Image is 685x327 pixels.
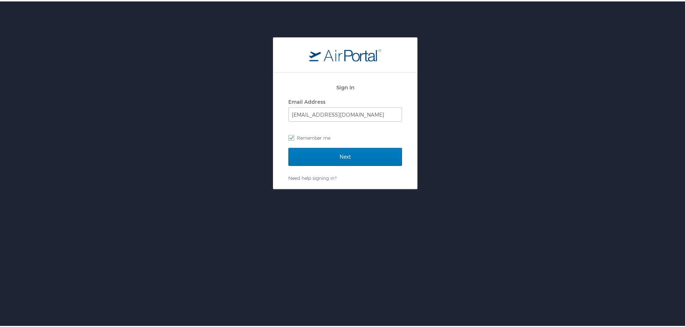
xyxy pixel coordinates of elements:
img: logo [309,47,381,60]
a: Need help signing in? [288,174,337,179]
label: Remember me [288,131,402,142]
input: Next [288,146,402,164]
h2: Sign In [288,82,402,90]
label: Email Address [288,97,325,103]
